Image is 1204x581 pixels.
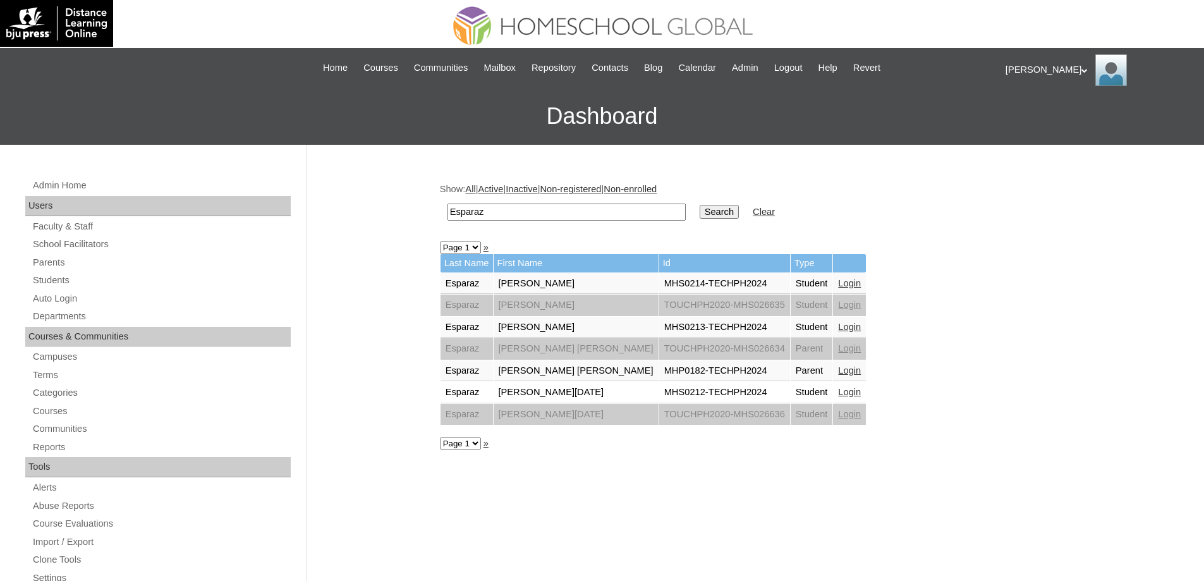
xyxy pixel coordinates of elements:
a: Login [838,365,861,376]
a: Categories [32,385,291,401]
a: Course Evaluations [32,516,291,532]
td: [PERSON_NAME] [494,273,659,295]
a: Login [838,322,861,332]
a: Admin Home [32,178,291,193]
h3: Dashboard [6,88,1198,145]
a: Communities [32,421,291,437]
a: » [483,242,489,252]
a: Admin [726,61,765,75]
a: Home [317,61,354,75]
a: Login [838,387,861,397]
span: Logout [774,61,803,75]
a: Revert [847,61,887,75]
td: MHS0212-TECHPH2024 [659,382,790,403]
td: Esparaz [441,404,493,425]
span: Mailbox [483,61,516,75]
span: Contacts [592,61,628,75]
a: Repository [525,61,582,75]
span: Admin [732,61,758,75]
td: TOUCHPH2020-MHS026634 [659,338,790,360]
td: TOUCHPH2020-MHS026636 [659,404,790,425]
a: Login [838,343,861,353]
a: Calendar [672,61,722,75]
td: Esparaz [441,360,493,382]
a: Import / Export [32,534,291,550]
td: MHS0214-TECHPH2024 [659,273,790,295]
td: Esparaz [441,338,493,360]
td: [PERSON_NAME] [494,317,659,338]
span: Help [818,61,837,75]
td: Type [791,254,833,272]
span: Courses [363,61,398,75]
span: Revert [853,61,880,75]
td: [PERSON_NAME][DATE] [494,404,659,425]
div: Users [25,196,291,216]
td: MHP0182-TECHPH2024 [659,360,790,382]
span: Calendar [679,61,716,75]
a: Alerts [32,480,291,496]
a: Abuse Reports [32,498,291,514]
a: Reports [32,439,291,455]
td: [PERSON_NAME][DATE] [494,382,659,403]
a: Campuses [32,349,291,365]
a: Non-enrolled [604,184,657,194]
a: Mailbox [477,61,522,75]
a: » [483,438,489,448]
td: Esparaz [441,295,493,316]
td: Last Name [441,254,493,272]
span: Home [323,61,348,75]
td: Student [791,295,833,316]
a: Login [838,278,861,288]
a: Courses [32,403,291,419]
div: Courses & Communities [25,327,291,347]
td: Student [791,382,833,403]
td: TOUCHPH2020-MHS026635 [659,295,790,316]
td: Esparaz [441,273,493,295]
div: Show: | | | | [440,183,1066,228]
input: Search [700,205,739,219]
td: Parent [791,360,833,382]
img: logo-white.png [6,6,107,40]
div: Tools [25,457,291,477]
td: Student [791,273,833,295]
input: Search [447,204,686,221]
td: First Name [494,254,659,272]
a: Blog [638,61,669,75]
a: Communities [408,61,475,75]
img: Ariane Ebuen [1095,54,1127,86]
a: Login [838,409,861,419]
a: Login [838,300,861,310]
a: Courses [357,61,404,75]
a: Non-registered [540,184,602,194]
a: Terms [32,367,291,383]
td: Parent [791,338,833,360]
a: Logout [768,61,809,75]
span: Blog [644,61,662,75]
td: [PERSON_NAME] [PERSON_NAME] [494,338,659,360]
a: Faculty & Staff [32,219,291,235]
a: Clone Tools [32,552,291,568]
td: [PERSON_NAME] [494,295,659,316]
a: Departments [32,309,291,324]
a: All [465,184,475,194]
a: Students [32,272,291,288]
a: Auto Login [32,291,291,307]
td: Esparaz [441,317,493,338]
a: Help [812,61,844,75]
span: Communities [414,61,468,75]
a: Inactive [506,184,538,194]
span: Repository [532,61,576,75]
td: Student [791,404,833,425]
td: [PERSON_NAME] [PERSON_NAME] [494,360,659,382]
td: MHS0213-TECHPH2024 [659,317,790,338]
td: Id [659,254,790,272]
a: Contacts [585,61,635,75]
div: [PERSON_NAME] [1006,54,1191,86]
td: Student [791,317,833,338]
td: Esparaz [441,382,493,403]
a: Active [478,184,503,194]
a: Parents [32,255,291,271]
a: Clear [753,207,775,217]
a: School Facilitators [32,236,291,252]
